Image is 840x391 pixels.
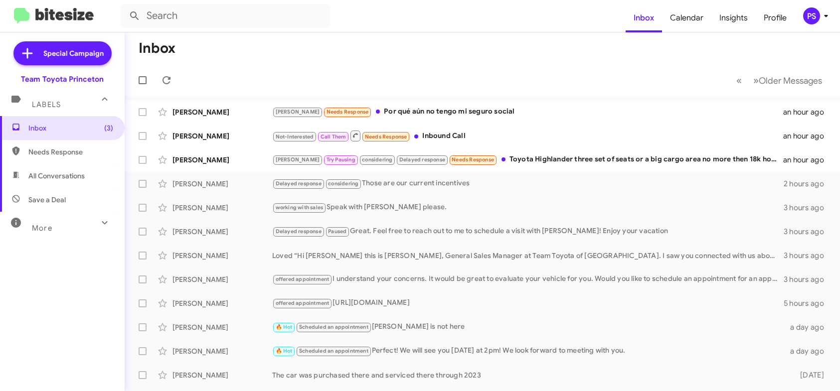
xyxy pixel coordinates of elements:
[747,70,828,91] button: Next
[362,156,392,163] span: considering
[276,348,293,354] span: 🔥 Hot
[783,155,832,165] div: an hour ago
[399,156,445,163] span: Delayed response
[272,345,786,357] div: Perfect! We will see you [DATE] at 2pm! We look forward to meeting with you.
[172,251,272,261] div: [PERSON_NAME]
[328,228,346,235] span: Paused
[104,123,113,133] span: (3)
[626,3,662,32] a: Inbox
[28,123,113,133] span: Inbox
[121,4,330,28] input: Search
[172,131,272,141] div: [PERSON_NAME]
[172,203,272,213] div: [PERSON_NAME]
[731,70,828,91] nav: Page navigation example
[795,7,829,24] button: PS
[43,48,104,58] span: Special Campaign
[753,74,759,87] span: »
[786,370,832,380] div: [DATE]
[784,274,832,284] div: 3 hours ago
[272,297,784,309] div: [URL][DOMAIN_NAME]
[784,179,832,189] div: 2 hours ago
[272,321,786,333] div: [PERSON_NAME] is not here
[276,204,324,211] span: working with sales
[321,133,346,140] span: Call Them
[327,109,369,115] span: Needs Response
[172,107,272,117] div: [PERSON_NAME]
[172,298,272,308] div: [PERSON_NAME]
[272,251,784,261] div: Loved “Hi [PERSON_NAME] this is [PERSON_NAME], General Sales Manager at Team Toyota of [GEOGRAPHI...
[172,274,272,284] div: [PERSON_NAME]
[783,107,832,117] div: an hour ago
[272,226,784,237] div: Great. Feel free to reach out to me to schedule a visit with [PERSON_NAME]! Enjoy your vacation
[172,370,272,380] div: [PERSON_NAME]
[756,3,795,32] a: Profile
[784,251,832,261] div: 3 hours ago
[786,346,832,356] div: a day ago
[803,7,820,24] div: PS
[172,346,272,356] div: [PERSON_NAME]
[32,100,61,109] span: Labels
[28,171,85,181] span: All Conversations
[272,202,784,213] div: Speak with [PERSON_NAME] please.
[730,70,748,91] button: Previous
[784,227,832,237] div: 3 hours ago
[272,370,786,380] div: The car was purchased there and serviced there through 2023
[276,228,322,235] span: Delayed response
[172,179,272,189] div: [PERSON_NAME]
[32,224,52,233] span: More
[786,322,832,332] div: a day ago
[172,322,272,332] div: [PERSON_NAME]
[784,298,832,308] div: 5 hours ago
[276,133,314,140] span: Not-Interested
[272,130,783,142] div: Inbound Call
[272,154,783,165] div: Toyota Highlander three set of seats or a big cargo area no more then 18k hopefully used
[28,195,66,205] span: Save a Deal
[276,109,320,115] span: [PERSON_NAME]
[172,155,272,165] div: [PERSON_NAME]
[172,227,272,237] div: [PERSON_NAME]
[13,41,112,65] a: Special Campaign
[299,324,368,330] span: Scheduled an appointment
[711,3,756,32] a: Insights
[328,180,358,187] span: considering
[272,106,783,118] div: Por qué aún no tengo mi seguro social
[365,133,407,140] span: Needs Response
[327,156,355,163] span: Try Pausing
[276,180,322,187] span: Delayed response
[783,131,832,141] div: an hour ago
[736,74,742,87] span: «
[272,178,784,189] div: Those are our current incentives
[276,156,320,163] span: [PERSON_NAME]
[21,74,104,84] div: Team Toyota Princeton
[28,147,113,157] span: Needs Response
[272,273,784,285] div: I understand your concerns. It would be great to evaluate your vehicle for you. Would you like to...
[452,156,494,163] span: Needs Response
[299,348,368,354] span: Scheduled an appointment
[276,300,330,306] span: offered appointment
[276,276,330,282] span: offered appointment
[759,75,822,86] span: Older Messages
[276,324,293,330] span: 🔥 Hot
[139,40,175,56] h1: Inbox
[784,203,832,213] div: 3 hours ago
[662,3,711,32] a: Calendar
